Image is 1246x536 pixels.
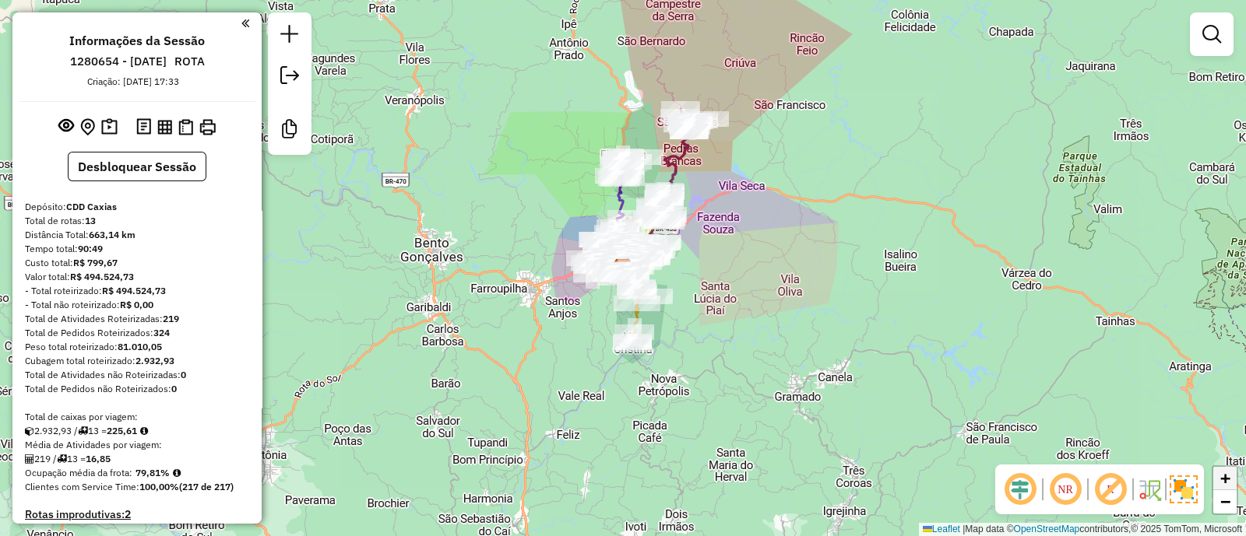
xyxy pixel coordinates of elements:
i: Cubagem total roteirizado [25,426,34,436]
a: Criar modelo [274,114,305,149]
div: Tempo total: [25,242,249,256]
em: Média calculada utilizando a maior ocupação (%Peso ou %Cubagem) de cada rota da sessão. Rotas cro... [173,468,181,478]
strong: 100,00% [139,481,179,492]
h4: Rotas improdutivas: [25,508,249,521]
span: Ocupação média da frota: [25,467,132,478]
img: Exibir/Ocultar setores [1170,475,1198,503]
div: Peso total roteirizado: [25,340,249,354]
strong: R$ 799,67 [73,257,118,268]
div: - Total não roteirizado: [25,298,249,312]
div: 219 / 13 = [25,452,249,466]
div: Total de Atividades Roteirizadas: [25,312,249,326]
strong: R$ 0,00 [120,299,153,310]
strong: 13 [85,215,96,226]
strong: R$ 494.524,73 [102,285,166,296]
strong: 81.010,05 [118,341,162,352]
strong: CDD Caxias [66,201,117,212]
button: Centralizar mapa no depósito ou ponto de apoio [77,115,98,139]
span: Exibir rótulo [1092,471,1129,508]
a: Leaflet [923,524,960,534]
div: Total de Pedidos não Roteirizados: [25,382,249,396]
strong: 663,14 km [89,229,136,240]
a: OpenStreetMap [1014,524,1080,534]
span: + [1220,468,1230,488]
div: Distância Total: [25,228,249,242]
a: Clique aqui para minimizar o painel [241,14,249,32]
div: Total de Atividades não Roteirizadas: [25,368,249,382]
a: Exibir filtros [1196,19,1227,50]
div: Cubagem total roteirizado: [25,354,249,368]
strong: R$ 494.524,73 [70,271,134,282]
i: Meta Caixas/viagem: 223,23 Diferença: 2,38 [140,426,148,436]
div: Map data © contributors,© 2025 TomTom, Microsoft [919,523,1246,536]
a: Zoom in [1213,467,1237,490]
span: Ocultar NR [1047,471,1084,508]
img: Fluxo de ruas [1137,477,1162,502]
strong: 0 [171,383,177,394]
img: CDD Caxias [613,258,633,279]
span: Ocultar deslocamento [1001,471,1039,508]
div: Total de caixas por viagem: [25,410,249,424]
span: − [1220,492,1230,511]
strong: 79,81% [136,467,170,478]
img: ZUMPY [613,257,633,278]
div: Depósito: [25,200,249,214]
div: Total de rotas: [25,214,249,228]
strong: 0 [181,369,186,380]
div: 2.932,93 / 13 = [25,424,249,438]
button: Visualizar Romaneio [175,116,196,138]
h4: Informações da Sessão [69,33,205,48]
span: | [963,524,965,534]
h6: ROTA [174,54,205,68]
div: Total de Pedidos Roteirizados: [25,326,249,340]
button: Visualizar relatório de Roteirização [154,116,175,137]
strong: 90:49 [78,243,103,254]
strong: 16,85 [86,453,111,464]
i: Total de rotas [57,454,67,464]
button: Imprimir Rotas [196,116,219,138]
strong: (217 de 217) [179,481,234,492]
button: Painel de Sugestão [98,115,121,139]
span: Clientes com Service Time: [25,481,139,492]
i: Total de rotas [78,426,88,436]
i: Total de Atividades [25,454,34,464]
strong: 324 [153,327,170,338]
a: Exportar sessão [274,60,305,95]
strong: 2 [125,507,131,521]
button: Exibir sessão original [55,114,77,139]
strong: 219 [163,313,179,324]
a: Zoom out [1213,490,1237,513]
h6: 1280654 - [DATE] [70,54,167,68]
button: Desbloquear Sessão [68,152,206,181]
div: Criação: [DATE] 17:33 [81,75,185,89]
div: Média de Atividades por viagem: [25,438,249,452]
strong: 2.932,93 [136,355,174,366]
strong: 225,61 [107,425,137,436]
button: Logs desbloquear sessão [133,115,154,139]
a: Nova sessão e pesquisa [274,19,305,54]
div: Valor total: [25,270,249,284]
div: - Total roteirizado: [25,284,249,298]
div: Custo total: [25,256,249,270]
